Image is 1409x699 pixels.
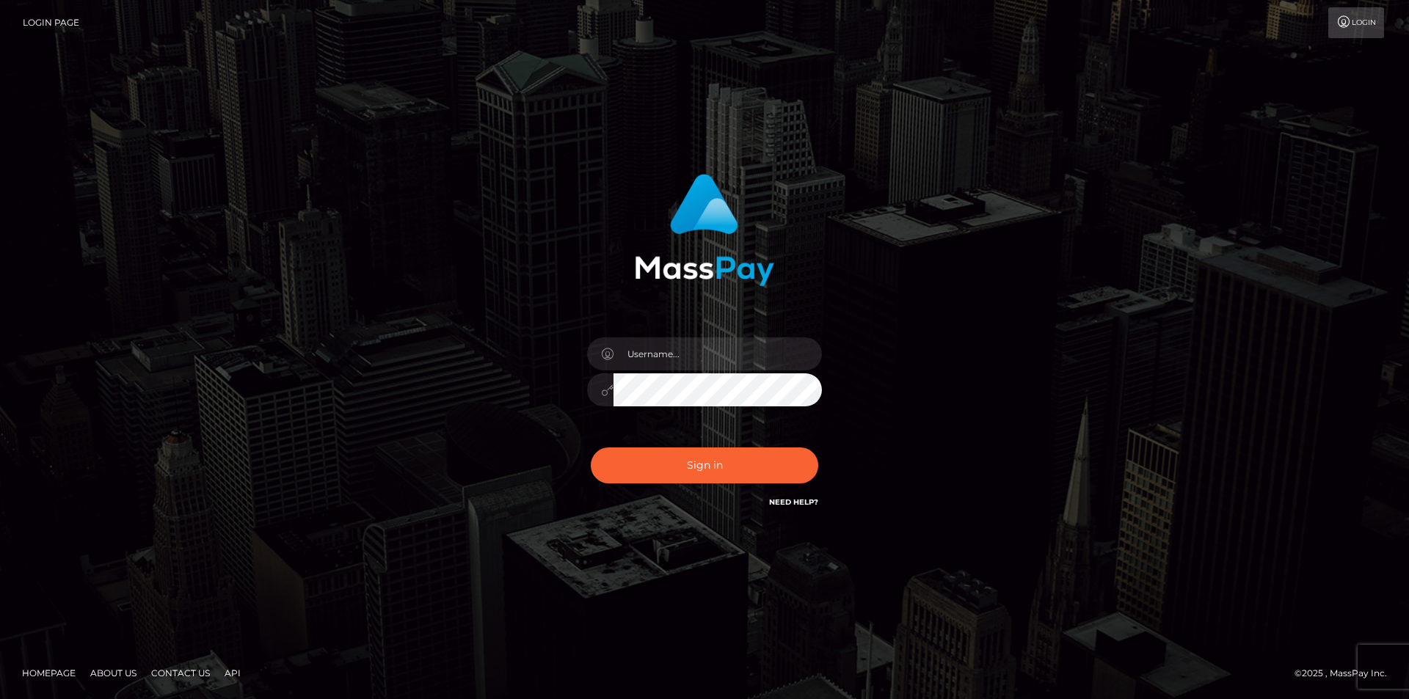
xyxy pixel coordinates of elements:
[769,497,818,507] a: Need Help?
[145,662,216,684] a: Contact Us
[23,7,79,38] a: Login Page
[16,662,81,684] a: Homepage
[591,447,818,483] button: Sign in
[635,174,774,286] img: MassPay Login
[1328,7,1384,38] a: Login
[219,662,247,684] a: API
[614,337,822,370] input: Username...
[1295,665,1398,681] div: © 2025 , MassPay Inc.
[84,662,142,684] a: About Us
